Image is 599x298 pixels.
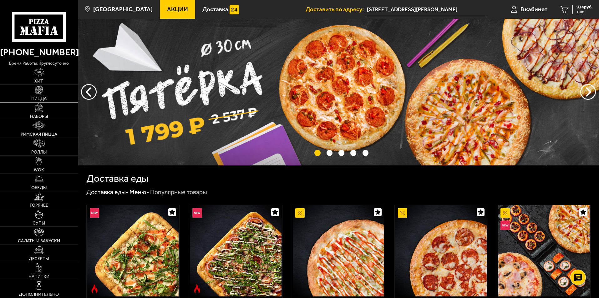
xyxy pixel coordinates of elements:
[90,208,99,218] img: Новинка
[395,205,487,296] img: Пепперони 25 см (толстое с сыром)
[580,84,596,100] button: предыдущий
[350,150,356,156] button: точки переключения
[34,79,43,83] span: Хит
[31,186,47,190] span: Обеды
[81,84,97,100] button: следующий
[150,188,207,196] div: Популярные товары
[87,205,180,296] a: НовинкаОстрое блюдоРимская с креветками
[189,205,282,296] a: НовинкаОстрое блюдоРимская с мясным ассорти
[90,284,99,294] img: Острое блюдо
[28,275,49,279] span: Напитки
[167,6,188,12] span: Акции
[292,205,385,296] a: АкционныйАль-Шам 25 см (тонкое тесто)
[31,97,47,101] span: Пицца
[33,221,45,225] span: Супы
[338,150,344,156] button: точки переключения
[21,132,57,137] span: Римская пицца
[293,205,384,296] img: Аль-Шам 25 см (тонкое тесто)
[86,174,149,184] h1: Доставка еды
[19,292,59,297] span: Дополнительно
[29,257,49,261] span: Десерты
[295,208,305,218] img: Акционный
[520,6,547,12] span: В кабинет
[86,188,129,196] a: Доставка еды-
[230,5,239,14] img: 15daf4d41897b9f0e9f617042186c801.svg
[129,188,149,196] a: Меню-
[30,114,48,119] span: Наборы
[314,150,320,156] button: точки переключения
[192,284,202,294] img: Острое блюдо
[306,6,367,12] span: Доставить по адресу:
[367,4,487,15] input: Ваш адрес доставки
[395,205,488,296] a: АкционныйПепперони 25 см (толстое с сыром)
[93,6,153,12] span: [GEOGRAPHIC_DATA]
[327,150,332,156] button: точки переключения
[498,205,590,296] img: Всё включено
[500,208,510,218] img: Акционный
[190,205,281,296] img: Римская с мясным ассорти
[576,10,593,14] span: 1 шт.
[367,4,487,15] span: Ленинградская область, Всеволожский район, Колтуши, улица Иоанна Кронштадтского, 17
[18,239,60,243] span: Салаты и закуски
[87,205,179,296] img: Римская с креветками
[500,221,510,230] img: Новинка
[30,203,48,208] span: Горячее
[31,150,47,154] span: Роллы
[34,168,44,172] span: WOK
[363,150,368,156] button: точки переключения
[398,208,407,218] img: Акционный
[202,6,228,12] span: Доставка
[497,205,590,296] a: АкционныйНовинкаВсё включено
[576,5,593,9] span: 934 руб.
[192,208,202,218] img: Новинка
